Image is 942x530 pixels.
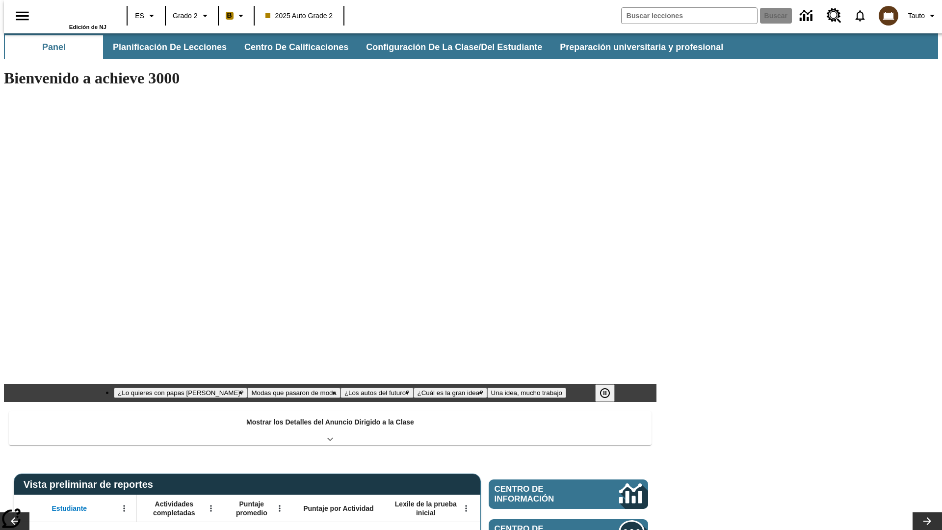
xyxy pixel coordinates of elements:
[4,35,732,59] div: Subbarra de navegación
[117,501,131,516] button: Abrir menú
[114,388,247,398] button: Diapositiva 1 ¿Lo quieres con papas fritas?
[131,7,162,25] button: Lenguaje: ES, Selecciona un idioma
[236,35,356,59] button: Centro de calificaciones
[247,388,340,398] button: Diapositiva 2 Modas que pasaron de moda
[4,69,656,87] h1: Bienvenido a achieve 3000
[622,8,757,24] input: Buscar campo
[24,479,158,490] span: Vista preliminar de reportes
[228,500,275,517] span: Puntaje promedio
[879,6,898,26] img: avatar image
[142,500,207,517] span: Actividades completadas
[847,3,873,28] a: Notificaciones
[135,11,144,21] span: ES
[43,3,106,30] div: Portada
[908,11,925,21] span: Tauto
[8,1,37,30] button: Abrir el menú lateral
[303,504,373,513] span: Puntaje por Actividad
[390,500,462,517] span: Lexile de la prueba inicial
[794,2,821,29] a: Centro de información
[487,388,566,398] button: Diapositiva 5 Una idea, mucho trabajo
[873,3,904,28] button: Escoja un nuevo avatar
[204,501,218,516] button: Abrir menú
[169,7,215,25] button: Grado: Grado 2, Elige un grado
[105,35,235,59] button: Planificación de lecciones
[489,479,648,509] a: Centro de información
[821,2,847,29] a: Centro de recursos, Se abrirá en una pestaña nueva.
[272,501,287,516] button: Abrir menú
[9,411,652,445] div: Mostrar los Detalles del Anuncio Dirigido a la Clase
[52,504,87,513] span: Estudiante
[43,4,106,24] a: Portada
[5,35,103,59] button: Panel
[4,33,938,59] div: Subbarra de navegación
[913,512,942,530] button: Carrusel de lecciones, seguir
[265,11,333,21] span: 2025 Auto Grade 2
[495,484,586,504] span: Centro de información
[340,388,414,398] button: Diapositiva 3 ¿Los autos del futuro?
[595,384,625,402] div: Pausar
[904,7,942,25] button: Perfil/Configuración
[173,11,198,21] span: Grado 2
[552,35,731,59] button: Preparación universitaria y profesional
[414,388,487,398] button: Diapositiva 4 ¿Cuál es la gran idea?
[69,24,106,30] span: Edición de NJ
[595,384,615,402] button: Pausar
[222,7,251,25] button: Boost El color de la clase es anaranjado claro. Cambiar el color de la clase.
[227,9,232,22] span: B
[246,417,414,427] p: Mostrar los Detalles del Anuncio Dirigido a la Clase
[459,501,473,516] button: Abrir menú
[358,35,550,59] button: Configuración de la clase/del estudiante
